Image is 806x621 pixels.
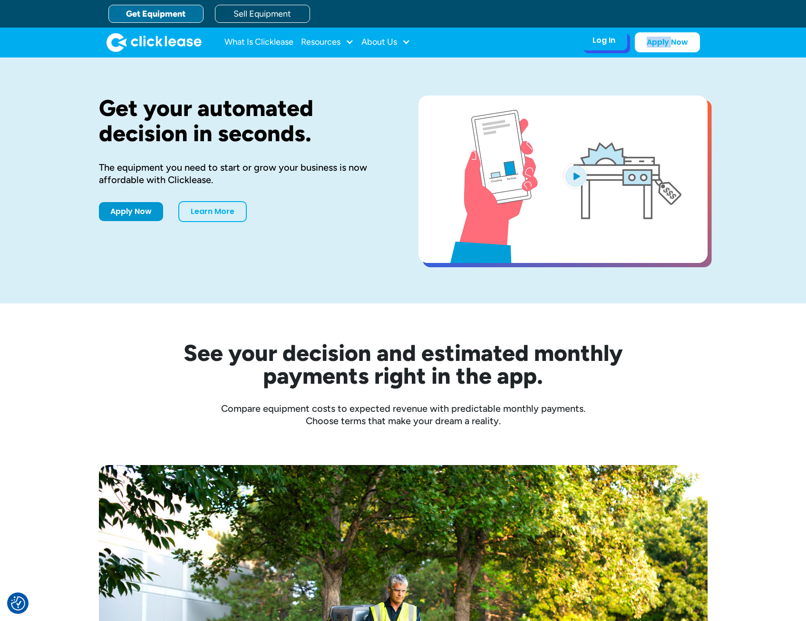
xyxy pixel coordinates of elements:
[99,202,163,221] a: Apply Now
[99,402,708,427] div: Compare equipment costs to expected revenue with predictable monthly payments. Choose terms that ...
[11,596,25,611] button: Consent Preferences
[215,5,310,23] a: Sell Equipment
[107,33,202,52] a: home
[635,32,700,52] a: Apply Now
[592,36,615,45] div: Log In
[361,33,410,52] div: About Us
[224,33,293,52] a: What Is Clicklease
[178,201,247,222] a: Learn More
[99,96,388,146] h1: Get your automated decision in seconds.
[99,161,388,186] div: The equipment you need to start or grow your business is now affordable with Clicklease.
[301,33,354,52] div: Resources
[107,33,202,52] img: Clicklease logo
[563,163,589,189] img: Blue play button logo on a light blue circular background
[11,596,25,611] img: Revisit consent button
[137,341,670,387] h2: See your decision and estimated monthly payments right in the app.
[108,5,204,23] a: Get Equipment
[418,96,708,263] a: open lightbox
